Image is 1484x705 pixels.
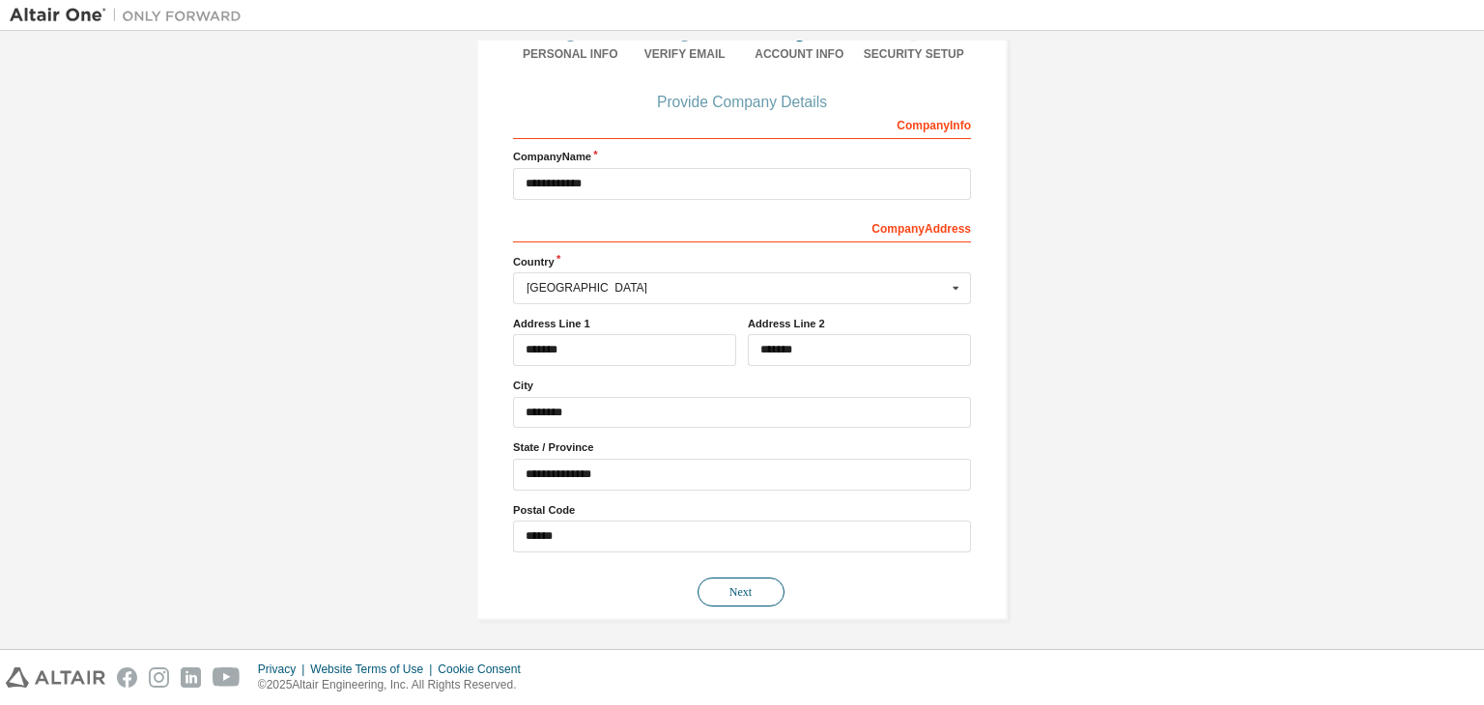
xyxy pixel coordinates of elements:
[513,97,971,108] div: Provide Company Details
[513,149,971,164] label: Company Name
[513,211,971,242] div: Company Address
[258,662,310,677] div: Privacy
[513,46,628,62] div: Personal Info
[213,667,241,688] img: youtube.svg
[258,677,532,693] p: © 2025 Altair Engineering, Inc. All Rights Reserved.
[527,282,947,294] div: [GEOGRAPHIC_DATA]
[513,316,736,331] label: Address Line 1
[857,46,972,62] div: Security Setup
[513,254,971,269] label: Country
[628,46,743,62] div: Verify Email
[438,662,531,677] div: Cookie Consent
[513,502,971,518] label: Postal Code
[181,667,201,688] img: linkedin.svg
[310,662,438,677] div: Website Terms of Use
[6,667,105,688] img: altair_logo.svg
[513,108,971,139] div: Company Info
[742,46,857,62] div: Account Info
[149,667,169,688] img: instagram.svg
[513,439,971,455] label: State / Province
[513,378,971,393] label: City
[698,578,785,606] button: Next
[748,316,971,331] label: Address Line 2
[117,667,137,688] img: facebook.svg
[10,6,251,25] img: Altair One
